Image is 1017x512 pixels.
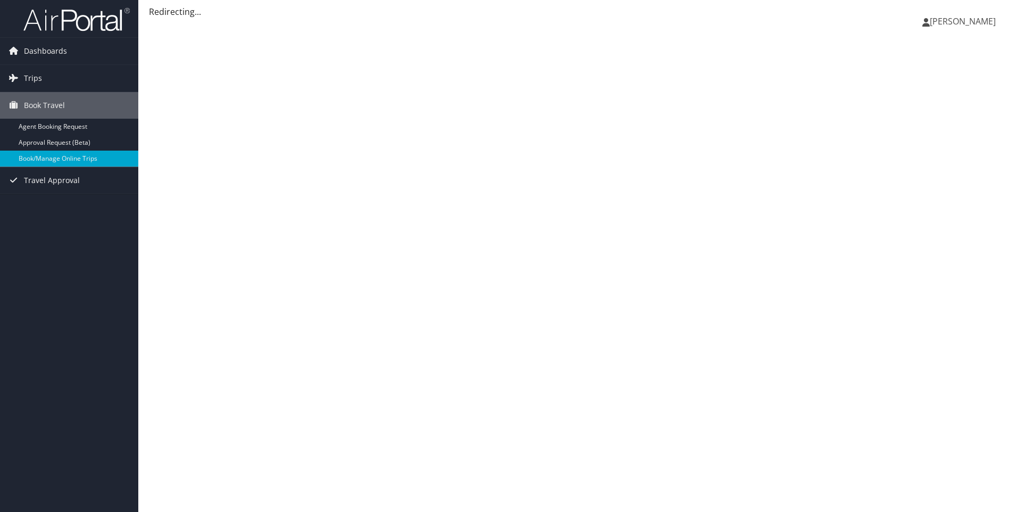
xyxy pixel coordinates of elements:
[23,7,130,32] img: airportal-logo.png
[24,92,65,119] span: Book Travel
[922,5,1006,37] a: [PERSON_NAME]
[149,5,1006,18] div: Redirecting...
[24,65,42,92] span: Trips
[24,38,67,64] span: Dashboards
[930,15,996,27] span: [PERSON_NAME]
[24,167,80,194] span: Travel Approval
